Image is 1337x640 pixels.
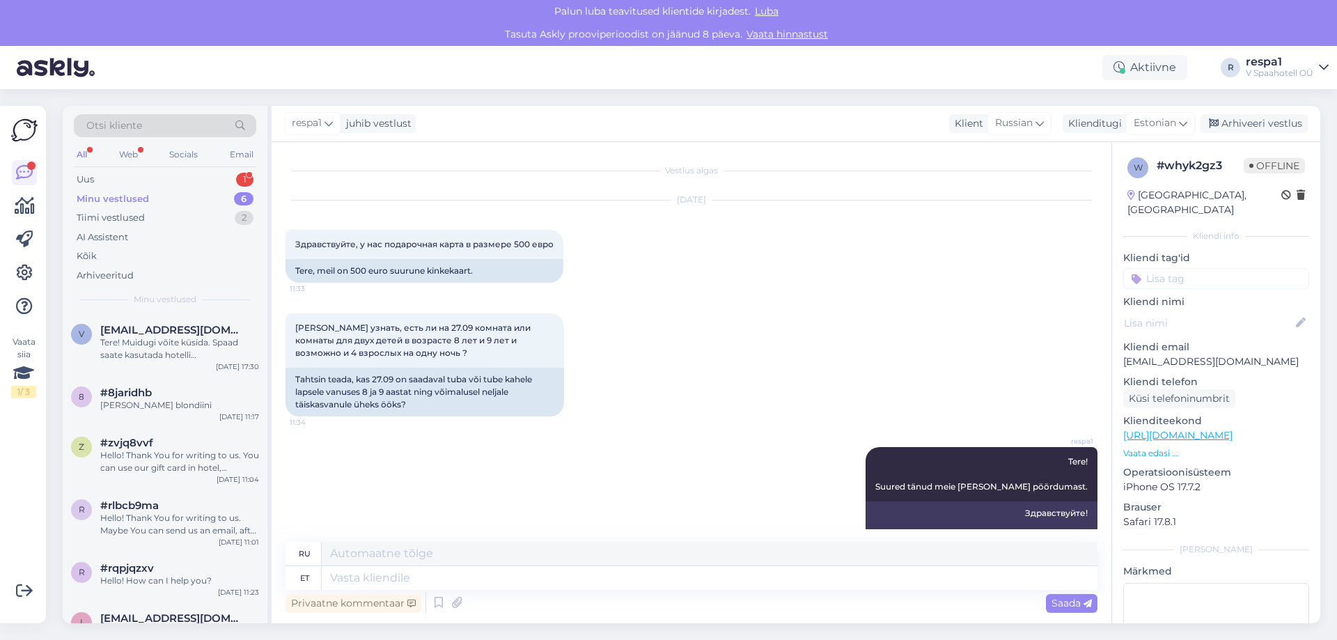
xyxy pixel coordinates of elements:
p: [EMAIL_ADDRESS][DOMAIN_NAME] [1123,354,1309,369]
p: Kliendi telefon [1123,375,1309,389]
div: Tere! Muidugi võite küsida. Spaad saate kasutada hotelli sisseregistreerimisest kuni väljaregistr... [100,336,259,361]
div: [DATE] 11:04 [217,474,259,485]
div: V Spaahotell OÜ [1246,68,1313,79]
div: Kõik [77,249,97,263]
div: [DATE] [286,194,1097,206]
span: #zvjq8vvf [100,437,153,449]
span: Estonian [1134,116,1176,131]
input: Lisa tag [1123,268,1309,289]
div: Uus [77,173,94,187]
div: Tere, meil on 500 euro suurune kinkekaart. [286,259,563,283]
p: Klienditeekond [1123,414,1309,428]
div: Tiimi vestlused [77,211,145,225]
a: Vaata hinnastust [742,28,832,40]
div: Web [116,146,141,164]
span: 11:33 [290,283,342,294]
span: #rlbcb9ma [100,499,159,512]
span: v [79,329,84,339]
div: 1 [236,173,253,187]
div: Vaata siia [11,336,36,398]
div: [DATE] 11:17 [219,412,259,422]
a: respa1V Spaahotell OÜ [1246,56,1329,79]
span: Russian [995,116,1033,131]
div: et [300,566,309,590]
div: Klienditugi [1063,116,1122,131]
div: [PERSON_NAME] [1123,543,1309,556]
span: respa1 [1041,436,1093,446]
div: [DATE] 17:30 [216,361,259,372]
div: Email [227,146,256,164]
p: Brauser [1123,500,1309,515]
div: Hello! Thank You for writing to us. You can use our gift card in hotel, restaurant, cafe and even... [100,449,259,474]
span: Luba [751,5,783,17]
div: Küsi telefoninumbrit [1123,389,1235,408]
input: Lisa nimi [1124,315,1293,331]
span: Minu vestlused [134,293,196,306]
span: viorikakugal@mail.ru [100,324,245,336]
div: [PERSON_NAME] blondiini [100,399,259,412]
div: 6 [234,192,253,206]
p: Kliendi nimi [1123,295,1309,309]
div: juhib vestlust [341,116,412,131]
div: [DATE] 11:01 [219,537,259,547]
span: Saada [1051,597,1092,609]
span: r [79,567,85,577]
span: Здравствуйте, у нас подарочная карта в размере 500 евро [295,239,554,249]
span: i [80,617,83,627]
div: Vestlus algas [286,164,1097,177]
span: #8jaridhb [100,387,152,399]
div: AI Assistent [77,231,128,244]
div: Здравствуйте! Большое спасибо, что связались с нами. [866,501,1097,550]
div: Privaatne kommentaar [286,594,421,613]
div: Arhiveeritud [77,269,134,283]
div: [DATE] 11:23 [218,587,259,598]
span: #rqpjqzxv [100,562,154,575]
div: 1 / 3 [11,386,36,398]
div: Arhiveeri vestlus [1201,114,1308,133]
span: info@vspahotel.ee [100,612,245,625]
p: iPhone OS 17.7.2 [1123,480,1309,494]
div: Socials [166,146,201,164]
div: Klient [949,116,983,131]
a: [URL][DOMAIN_NAME] [1123,429,1233,442]
div: Tahtsin teada, kas 27.09 on saadaval tuba või tube kahele lapsele vanuses 8 ja 9 aastat ning võim... [286,368,564,416]
div: All [74,146,90,164]
div: Hello! How can I help you? [100,575,259,587]
img: Askly Logo [11,117,38,143]
div: Aktiivne [1102,55,1187,80]
p: Märkmed [1123,564,1309,579]
p: Safari 17.8.1 [1123,515,1309,529]
div: R [1221,58,1240,77]
span: 8 [79,391,84,402]
span: [PERSON_NAME] узнать, есть ли на 27.09 комната или комнаты для двух детей в возрасте 8 лет и 9 ле... [295,322,533,358]
p: Kliendi email [1123,340,1309,354]
span: r [79,504,85,515]
div: Minu vestlused [77,192,149,206]
p: Operatsioonisüsteem [1123,465,1309,480]
span: Otsi kliente [86,118,142,133]
div: [GEOGRAPHIC_DATA], [GEOGRAPHIC_DATA] [1127,188,1281,217]
div: # whyk2gz3 [1157,157,1244,174]
div: respa1 [1246,56,1313,68]
div: Kliendi info [1123,230,1309,242]
span: respa1 [292,116,322,131]
div: Hello! Thank You for writing to us. Maybe You can send us an email, after that I can send it to o... [100,512,259,537]
div: 2 [235,211,253,225]
span: z [79,442,84,452]
p: Vaata edasi ... [1123,447,1309,460]
p: Kliendi tag'id [1123,251,1309,265]
span: Offline [1244,158,1305,173]
span: w [1134,162,1143,173]
span: 11:34 [290,417,342,428]
div: ru [299,542,311,565]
